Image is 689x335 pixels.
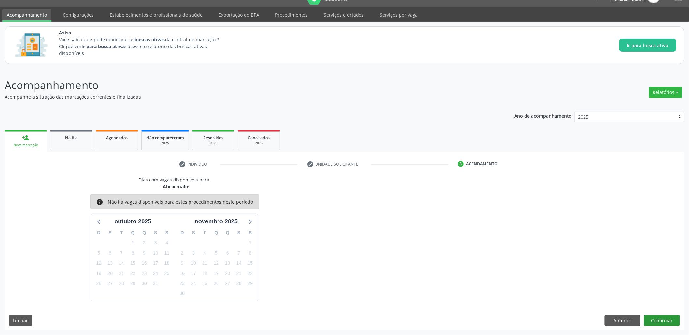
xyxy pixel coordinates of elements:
[106,135,128,141] span: Agendados
[140,269,149,278] span: quinta-feira, 23 de outubro de 2025
[605,315,640,326] button: Anterior
[466,161,498,167] div: Agendamento
[94,279,103,288] span: domingo, 26 de outubro de 2025
[108,198,253,206] div: Não há vagas disponíveis para estes procedimentos neste período
[96,198,103,206] i: info
[128,259,137,268] span: quarta-feira, 15 de outubro de 2025
[246,248,255,258] span: sábado, 8 de novembro de 2025
[177,269,187,278] span: domingo, 16 de novembro de 2025
[138,228,150,238] div: Q
[151,279,160,288] span: sexta-feira, 31 de outubro de 2025
[199,228,211,238] div: T
[177,279,187,288] span: domingo, 23 de novembro de 2025
[246,259,255,268] span: sábado, 15 de novembro de 2025
[161,228,173,238] div: S
[105,259,115,268] span: segunda-feira, 13 de outubro de 2025
[271,9,312,20] a: Procedimentos
[200,259,209,268] span: terça-feira, 11 de novembro de 2025
[59,36,231,57] p: Você sabia que pode monitorar as da central de marcação? Clique em e acesse o relatório das busca...
[134,36,165,43] strong: buscas ativas
[223,248,232,258] span: quinta-feira, 6 de novembro de 2025
[246,269,255,278] span: sábado, 22 de novembro de 2025
[649,87,682,98] button: Relatórios
[234,279,244,288] span: sexta-feira, 28 de novembro de 2025
[140,279,149,288] span: quinta-feira, 30 de outubro de 2025
[94,248,103,258] span: domingo, 5 de outubro de 2025
[2,9,51,22] a: Acompanhamento
[105,248,115,258] span: segunda-feira, 6 de outubro de 2025
[105,279,115,288] span: segunda-feira, 27 de outubro de 2025
[192,217,240,226] div: novembro 2025
[105,9,207,20] a: Estabelecimentos e profissionais de saúde
[200,279,209,288] span: terça-feira, 25 de novembro de 2025
[128,279,137,288] span: quarta-feira, 29 de outubro de 2025
[127,228,139,238] div: Q
[58,9,98,20] a: Configurações
[9,315,32,326] button: Limpar
[128,269,137,278] span: quarta-feira, 22 de outubro de 2025
[200,269,209,278] span: terça-feira, 18 de novembro de 2025
[93,228,105,238] div: D
[151,269,160,278] span: sexta-feira, 24 de outubro de 2025
[248,135,270,141] span: Cancelados
[5,77,481,93] p: Acompanhamento
[189,269,198,278] span: segunda-feira, 17 de novembro de 2025
[188,228,199,238] div: S
[223,269,232,278] span: quinta-feira, 20 de novembro de 2025
[146,135,184,141] span: Não compareceram
[140,259,149,268] span: quinta-feira, 16 de outubro de 2025
[9,143,42,148] div: Nova marcação
[81,43,124,49] strong: Ir para busca ativa
[94,269,103,278] span: domingo, 19 de outubro de 2025
[458,161,464,167] div: 3
[627,42,668,49] span: Ir para busca ativa
[200,248,209,258] span: terça-feira, 4 de novembro de 2025
[177,248,187,258] span: domingo, 2 de novembro de 2025
[138,183,211,190] div: - Abciximabe
[197,141,230,146] div: 2025
[234,269,244,278] span: sexta-feira, 21 de novembro de 2025
[203,135,223,141] span: Resolvidos
[212,279,221,288] span: quarta-feira, 26 de novembro de 2025
[212,269,221,278] span: quarta-feira, 19 de novembro de 2025
[112,217,154,226] div: outubro 2025
[177,259,187,268] span: domingo, 9 de novembro de 2025
[117,259,126,268] span: terça-feira, 14 de outubro de 2025
[128,238,137,248] span: quarta-feira, 1 de outubro de 2025
[116,228,127,238] div: T
[514,112,572,120] p: Ano de acompanhamento
[151,238,160,248] span: sexta-feira, 3 de outubro de 2025
[245,228,256,238] div: S
[128,248,137,258] span: quarta-feira, 8 de outubro de 2025
[5,93,481,100] p: Acompanhe a situação das marcações correntes e finalizadas
[162,238,172,248] span: sábado, 4 de outubro de 2025
[246,238,255,248] span: sábado, 1 de novembro de 2025
[146,141,184,146] div: 2025
[223,279,232,288] span: quinta-feira, 27 de novembro de 2025
[189,279,198,288] span: segunda-feira, 24 de novembro de 2025
[138,176,211,190] div: Dias com vagas disponíveis para:
[619,39,676,52] button: Ir para busca ativa
[176,228,188,238] div: D
[117,248,126,258] span: terça-feira, 7 de outubro de 2025
[211,228,222,238] div: Q
[59,29,231,36] span: Aviso
[105,228,116,238] div: S
[151,259,160,268] span: sexta-feira, 17 de outubro de 2025
[177,289,187,298] span: domingo, 30 de novembro de 2025
[117,279,126,288] span: terça-feira, 28 de outubro de 2025
[234,259,244,268] span: sexta-feira, 14 de novembro de 2025
[212,248,221,258] span: quarta-feira, 5 de novembro de 2025
[105,269,115,278] span: segunda-feira, 20 de outubro de 2025
[117,269,126,278] span: terça-feira, 21 de outubro de 2025
[151,248,160,258] span: sexta-feira, 10 de outubro de 2025
[644,315,680,326] button: Confirmar
[94,259,103,268] span: domingo, 12 de outubro de 2025
[22,134,29,141] div: person_add
[162,248,172,258] span: sábado, 11 de outubro de 2025
[65,135,77,141] span: Na fila
[246,279,255,288] span: sábado, 29 de novembro de 2025
[189,248,198,258] span: segunda-feira, 3 de novembro de 2025
[233,228,245,238] div: S
[243,141,275,146] div: 2025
